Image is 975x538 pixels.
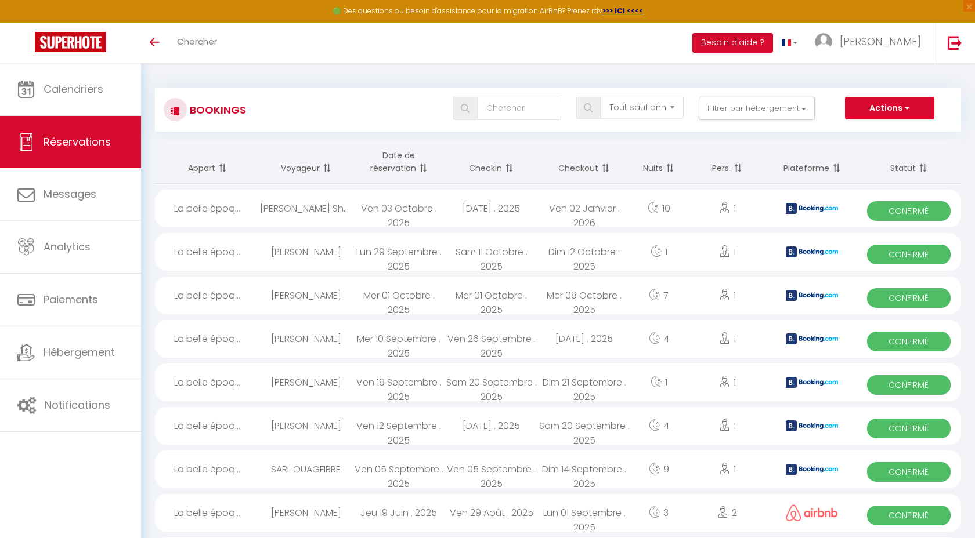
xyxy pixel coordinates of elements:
span: Paiements [44,292,98,307]
span: [PERSON_NAME] [840,34,921,49]
th: Sort by booking date [352,140,445,184]
button: Besoin d'aide ? [692,33,773,53]
th: Sort by guest [260,140,353,184]
h3: Bookings [187,97,246,123]
img: ... [815,33,832,50]
th: Sort by status [856,140,961,184]
a: Chercher [168,23,226,63]
button: Filtrer par hébergement [699,97,815,120]
span: Hébergement [44,345,115,359]
span: Messages [44,187,96,201]
th: Sort by checkout [538,140,631,184]
span: Calendriers [44,82,103,96]
span: Analytics [44,239,91,254]
th: Sort by people [687,140,768,184]
th: Sort by nights [631,140,687,184]
img: Super Booking [35,32,106,52]
span: Réservations [44,134,111,149]
th: Sort by checkin [445,140,538,184]
button: Actions [845,97,934,120]
a: ... [PERSON_NAME] [806,23,936,63]
span: Notifications [45,398,110,412]
img: logout [948,35,962,50]
a: >>> ICI <<<< [602,6,643,16]
input: Chercher [478,97,561,120]
th: Sort by channel [768,140,857,184]
span: Chercher [177,35,217,48]
th: Sort by rentals [155,140,260,184]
